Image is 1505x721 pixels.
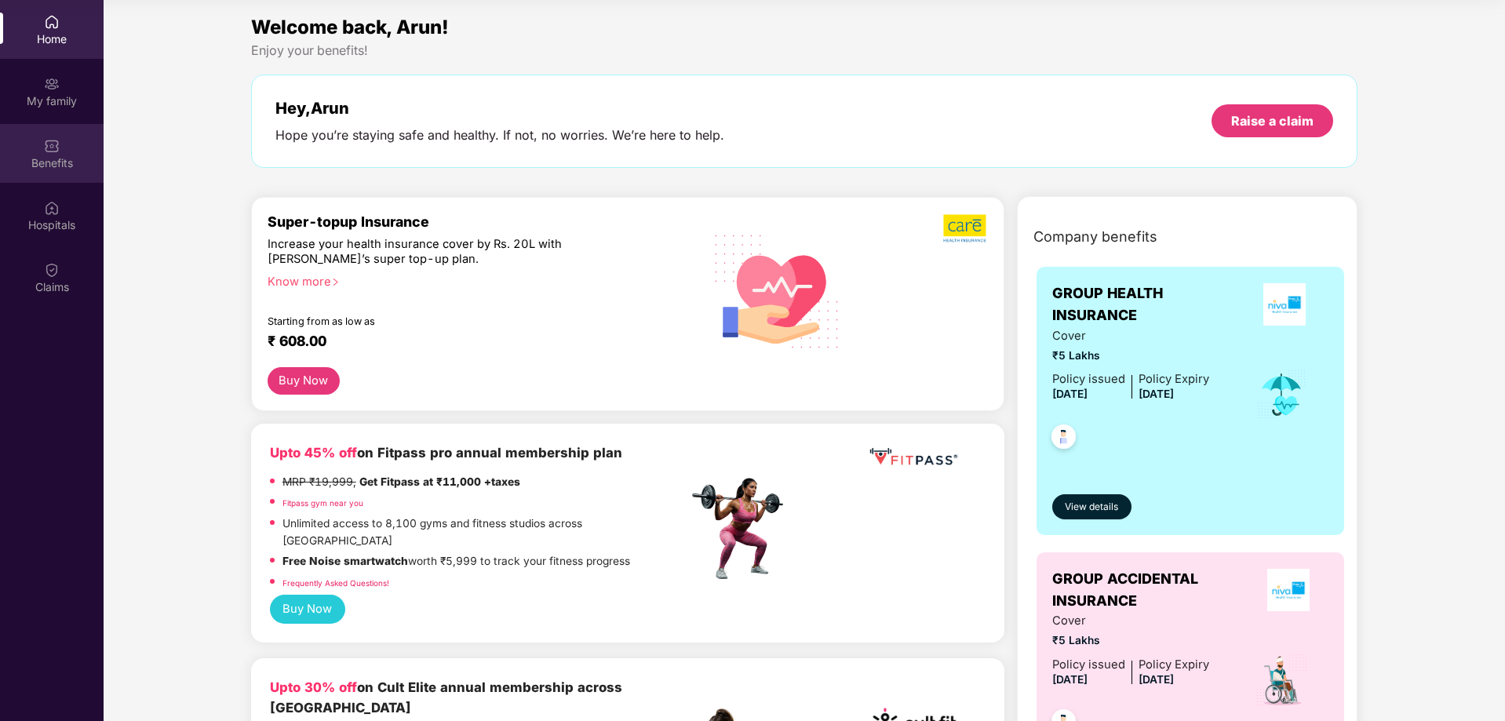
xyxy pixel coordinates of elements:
[1139,388,1174,400] span: [DATE]
[687,474,797,584] img: fpp.png
[943,213,988,243] img: b5dec4f62d2307b9de63beb79f102df3.png
[1231,112,1314,129] div: Raise a claim
[268,333,672,351] div: ₹ 608.00
[1052,348,1209,365] span: ₹5 Lakhs
[270,595,345,624] button: Buy Now
[1065,500,1118,515] span: View details
[268,275,679,286] div: Know more
[275,99,724,118] div: Hey, Arun
[251,42,1358,59] div: Enjoy your benefits!
[44,138,60,154] img: svg+xml;base64,PHN2ZyBpZD0iQmVuZWZpdHMiIHhtbG5zPSJodHRwOi8vd3d3LnczLm9yZy8yMDAwL3N2ZyIgd2lkdGg9Ij...
[282,555,408,567] strong: Free Noise smartwatch
[331,278,340,286] span: right
[1052,656,1125,674] div: Policy issued
[251,16,449,38] span: Welcome back, Arun!
[282,553,630,570] p: worth ₹5,999 to track your fitness progress
[1052,673,1088,686] span: [DATE]
[282,515,687,549] p: Unlimited access to 8,100 gyms and fitness studios across [GEOGRAPHIC_DATA]
[1267,569,1310,611] img: insurerLogo
[44,200,60,216] img: svg+xml;base64,PHN2ZyBpZD0iSG9zcGl0YWxzIiB4bWxucz0iaHR0cDovL3d3dy53My5vcmcvMjAwMC9zdmciIHdpZHRoPS...
[1255,653,1309,708] img: icon
[270,445,357,461] b: Upto 45% off
[1052,327,1209,345] span: Cover
[268,367,340,395] button: Buy Now
[1044,420,1083,458] img: svg+xml;base64,PHN2ZyB4bWxucz0iaHR0cDovL3d3dy53My5vcmcvMjAwMC9zdmciIHdpZHRoPSI0OC45NDMiIGhlaWdodD...
[1256,369,1307,421] img: icon
[1052,568,1248,613] span: GROUP ACCIDENTAL INSURANCE
[1033,226,1157,248] span: Company benefits
[1052,282,1240,327] span: GROUP HEALTH INSURANCE
[1139,673,1174,686] span: [DATE]
[270,679,357,695] b: Upto 30% off
[44,14,60,30] img: svg+xml;base64,PHN2ZyBpZD0iSG9tZSIgeG1sbnM9Imh0dHA6Ly93d3cudzMub3JnLzIwMDAvc3ZnIiB3aWR0aD0iMjAiIG...
[270,445,622,461] b: on Fitpass pro annual membership plan
[1052,612,1209,630] span: Cover
[702,214,852,366] img: svg+xml;base64,PHN2ZyB4bWxucz0iaHR0cDovL3d3dy53My5vcmcvMjAwMC9zdmciIHhtbG5zOnhsaW5rPSJodHRwOi8vd3...
[1052,388,1088,400] span: [DATE]
[1052,632,1209,650] span: ₹5 Lakhs
[282,498,363,508] a: Fitpass gym near you
[1139,370,1209,388] div: Policy Expiry
[268,237,620,268] div: Increase your health insurance cover by Rs. 20L with [PERSON_NAME]’s super top-up plan.
[1052,494,1131,519] button: View details
[270,679,622,716] b: on Cult Elite annual membership across [GEOGRAPHIC_DATA]
[359,475,520,488] strong: Get Fitpass at ₹11,000 +taxes
[1139,656,1209,674] div: Policy Expiry
[268,315,621,326] div: Starting from as low as
[1052,370,1125,388] div: Policy issued
[282,475,356,488] del: MRP ₹19,999,
[268,213,688,230] div: Super-topup Insurance
[44,262,60,278] img: svg+xml;base64,PHN2ZyBpZD0iQ2xhaW0iIHhtbG5zPSJodHRwOi8vd3d3LnczLm9yZy8yMDAwL3N2ZyIgd2lkdGg9IjIwIi...
[44,76,60,92] img: svg+xml;base64,PHN2ZyB3aWR0aD0iMjAiIGhlaWdodD0iMjAiIHZpZXdCb3g9IjAgMCAyMCAyMCIgZmlsbD0ibm9uZSIgeG...
[1263,283,1306,326] img: insurerLogo
[282,578,389,588] a: Frequently Asked Questions!
[866,442,960,472] img: fppp.png
[275,127,724,144] div: Hope you’re staying safe and healthy. If not, no worries. We’re here to help.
